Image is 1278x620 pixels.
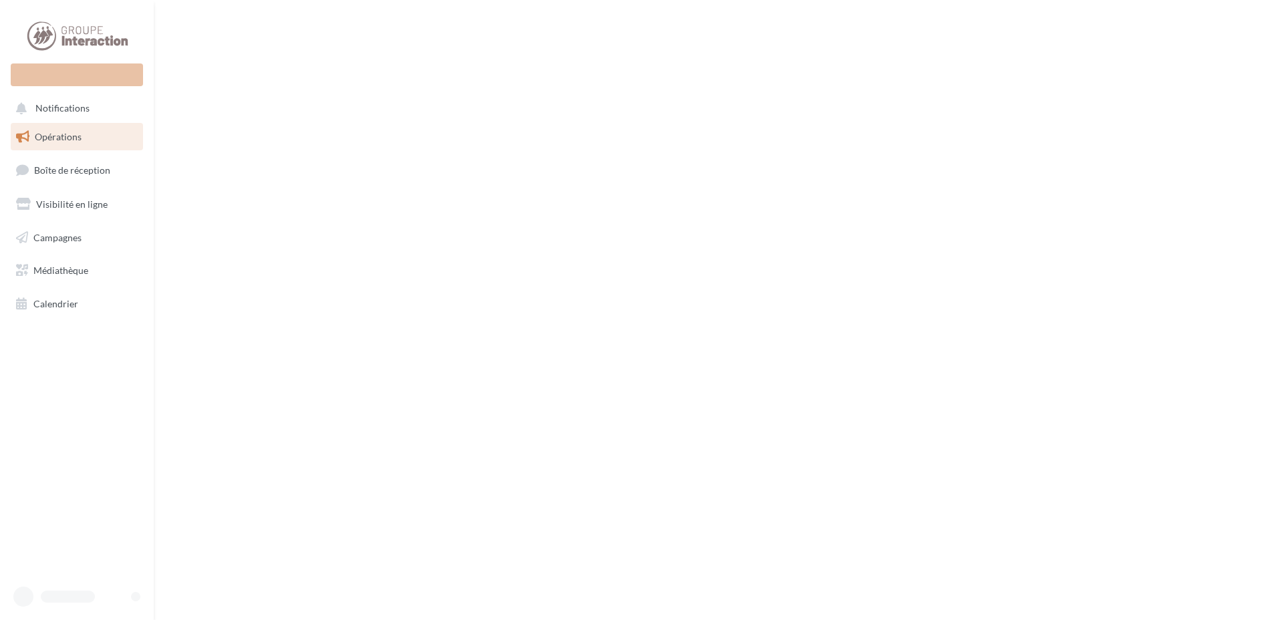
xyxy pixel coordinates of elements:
[35,131,82,142] span: Opérations
[8,123,146,151] a: Opérations
[8,290,146,318] a: Calendrier
[11,63,143,86] div: Nouvelle campagne
[36,198,108,210] span: Visibilité en ligne
[33,265,88,276] span: Médiathèque
[35,103,90,114] span: Notifications
[33,231,82,243] span: Campagnes
[8,156,146,184] a: Boîte de réception
[33,298,78,309] span: Calendrier
[8,224,146,252] a: Campagnes
[8,257,146,285] a: Médiathèque
[34,164,110,176] span: Boîte de réception
[8,190,146,218] a: Visibilité en ligne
